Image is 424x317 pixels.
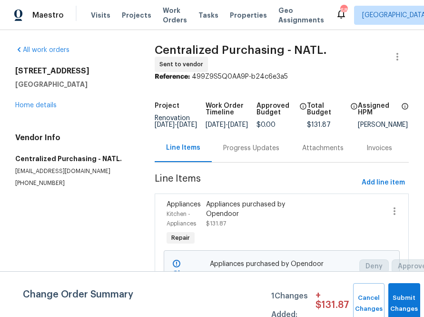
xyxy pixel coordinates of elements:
[168,233,194,243] span: Repair
[358,102,398,116] h5: Assigned HPM
[166,143,200,153] div: Line Items
[155,102,179,109] h5: Project
[256,122,276,128] span: $0.00
[401,102,409,122] span: The hpm assigned to this work order.
[302,143,344,153] div: Attachments
[278,6,324,25] span: Geo Assignments
[122,10,151,20] span: Projects
[15,133,132,143] h4: Vendor Info
[358,174,409,192] button: Add line item
[155,115,197,128] span: Renovation
[15,167,132,175] p: [EMAIL_ADDRESS][DOMAIN_NAME]
[340,6,347,15] div: 686
[366,143,392,153] div: Invoices
[167,201,201,208] span: Appliances
[362,177,405,189] span: Add line item
[15,66,132,76] h2: [STREET_ADDRESS]
[163,6,187,25] span: Work Orders
[358,122,409,128] div: [PERSON_NAME]
[155,122,175,128] span: [DATE]
[91,10,110,20] span: Visits
[206,200,299,219] div: Appliances purchased by Opendoor
[210,259,353,269] span: Appliances purchased by Opendoor
[256,102,297,116] h5: Approved Budget
[15,102,57,109] a: Home details
[173,270,204,286] b: Change proposed
[230,10,267,20] span: Properties
[155,72,409,82] div: 499Z9S5Q0AA9P-b24c6e3a5
[228,122,248,128] span: [DATE]
[155,122,197,128] span: -
[167,211,196,226] span: Kitchen - Appliances
[206,122,248,128] span: -
[206,102,256,116] h5: Work Order Timeline
[155,174,358,192] span: Line Items
[155,73,190,80] b: Reference:
[223,143,279,153] div: Progress Updates
[206,221,226,226] span: $131.87
[15,80,132,89] h5: [GEOGRAPHIC_DATA]
[15,154,132,164] h5: Centralized Purchasing - NATL.
[198,12,218,19] span: Tasks
[155,44,327,56] span: Centralized Purchasing - NATL.
[359,259,389,274] button: Deny
[32,10,64,20] span: Maestro
[307,122,331,128] span: $131.87
[299,102,307,122] span: The total cost of line items that have been approved by both Opendoor and the Trade Partner. This...
[159,60,207,69] span: Sent to vendor
[358,293,380,315] span: Cancel Changes
[15,179,132,187] p: [PHONE_NUMBER]
[350,102,358,122] span: The total cost of line items that have been proposed by Opendoor. This sum includes line items th...
[15,47,69,53] a: All work orders
[206,122,226,128] span: [DATE]
[393,293,415,315] span: Submit Changes
[307,102,347,116] h5: Total Budget
[177,122,197,128] span: [DATE]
